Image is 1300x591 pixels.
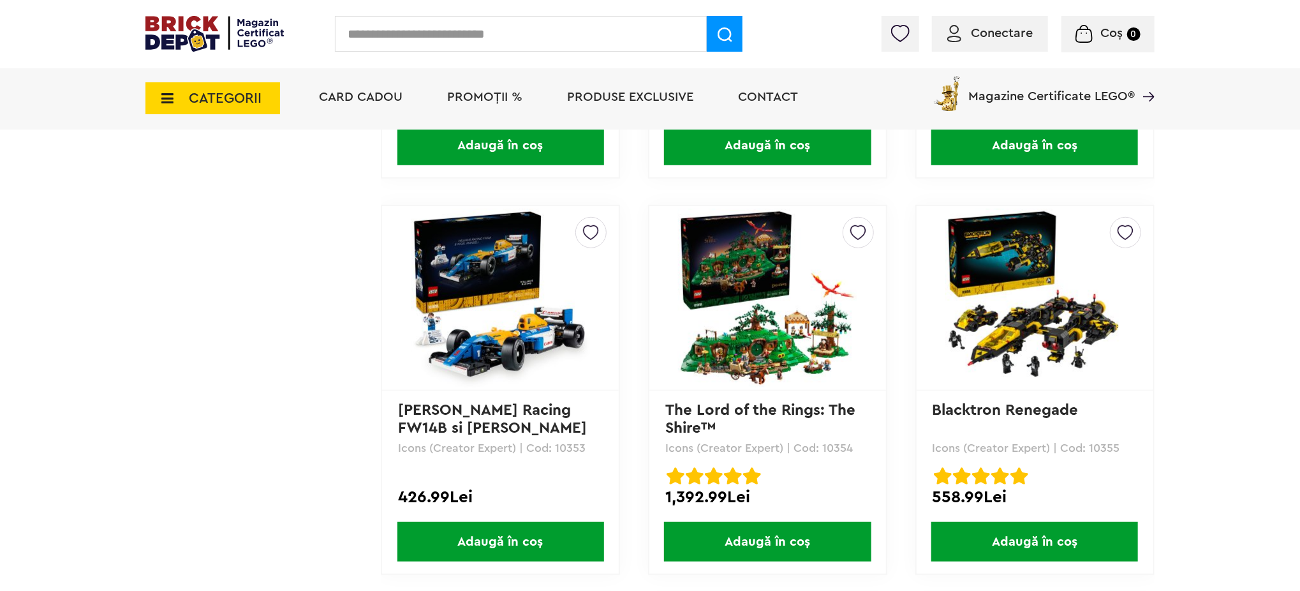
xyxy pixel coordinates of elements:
a: Adaugă în coș [382,126,619,165]
p: Icons (Creator Expert) | Cod: 10354 [665,442,870,454]
img: Evaluare cu stele [953,467,971,485]
span: Adaugă în coș [397,126,604,165]
a: Adaugă în coș [917,522,1153,562]
a: The Lord of the Rings: The Shire™ [665,403,860,436]
div: 558.99Lei [933,489,1137,505]
div: 426.99Lei [398,489,603,505]
img: Evaluare cu stele [934,467,952,485]
a: Contact [738,91,798,103]
span: Conectare [971,27,1033,40]
img: The Lord of the Rings: The Shire™ [678,209,857,387]
a: Adaugă în coș [917,126,1153,165]
img: Evaluare cu stele [743,467,761,485]
img: Evaluare cu stele [724,467,742,485]
img: Williams Racing FW14B si Nigel Mansell [411,209,590,387]
img: Evaluare cu stele [667,467,684,485]
span: Coș [1101,27,1123,40]
a: Adaugă în coș [649,522,886,562]
a: Conectare [947,27,1033,40]
span: Adaugă în coș [664,126,871,165]
a: Magazine Certificate LEGO® [1135,73,1155,86]
a: Card Cadou [319,91,403,103]
img: Evaluare cu stele [705,467,723,485]
img: Blacktron Renegade [945,209,1124,387]
span: Adaugă în coș [931,126,1138,165]
span: Magazine Certificate LEGO® [968,73,1135,103]
a: [PERSON_NAME] Racing FW14B si [PERSON_NAME] [398,403,587,436]
img: Evaluare cu stele [991,467,1009,485]
p: Icons (Creator Expert) | Cod: 10353 [398,442,603,454]
span: Adaugă în coș [931,522,1138,562]
p: Icons (Creator Expert) | Cod: 10355 [933,442,1137,454]
div: 1,392.99Lei [665,489,870,505]
a: PROMOȚII % [447,91,522,103]
img: Evaluare cu stele [686,467,704,485]
a: Adaugă în coș [382,522,619,562]
a: Blacktron Renegade [933,403,1079,418]
span: CATEGORII [189,91,262,105]
a: Produse exclusive [567,91,693,103]
small: 0 [1127,27,1141,41]
span: Adaugă în coș [397,522,604,562]
img: Evaluare cu stele [972,467,990,485]
span: Adaugă în coș [664,522,871,562]
img: Evaluare cu stele [1010,467,1028,485]
a: Adaugă în coș [649,126,886,165]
